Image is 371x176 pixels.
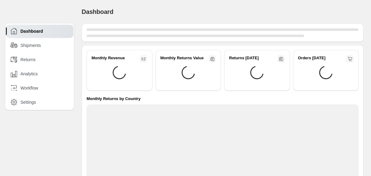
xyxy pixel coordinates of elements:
[20,57,36,63] span: Returns
[20,99,36,105] span: Settings
[160,55,204,61] h2: Monthly Returns Value
[92,55,125,61] h2: Monthly Revenue
[20,42,41,48] span: Shipments
[82,8,113,15] span: Dashboard
[20,28,43,34] span: Dashboard
[298,55,326,61] h2: Orders [DATE]
[87,96,141,102] h4: Monthly Returns by Country
[20,85,38,91] span: Workflow
[229,55,259,61] h2: Returns [DATE]
[20,71,38,77] span: Analytics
